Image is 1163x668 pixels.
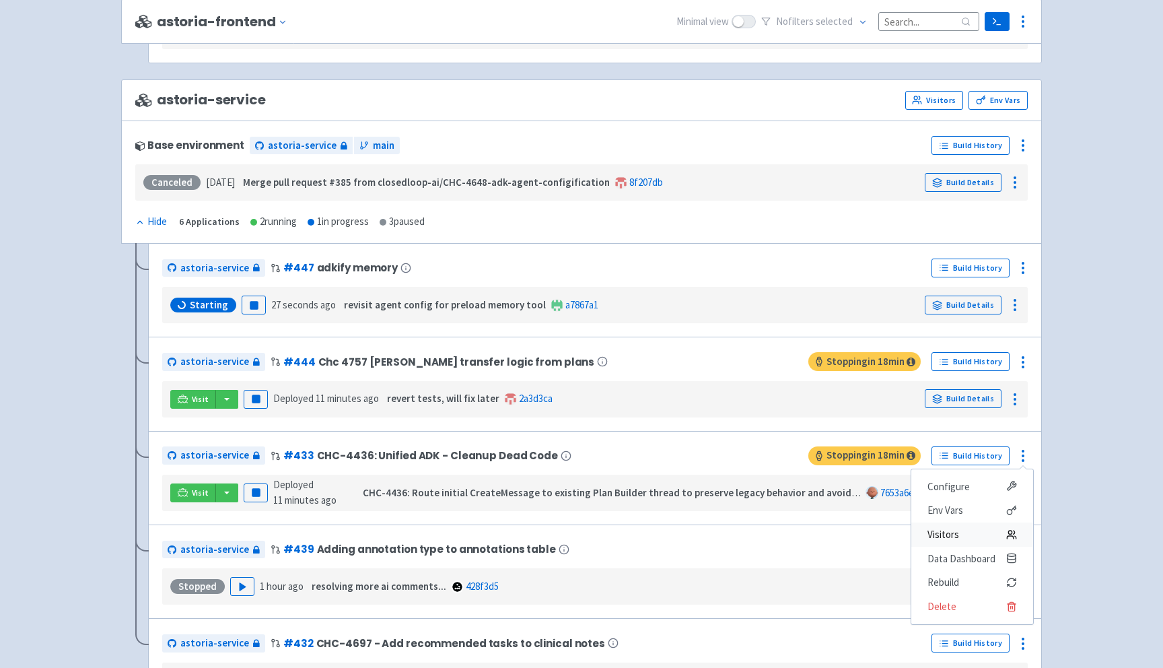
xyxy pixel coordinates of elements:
a: 7653a6e [880,486,914,499]
span: Adding annotation type to annotations table [317,543,556,555]
button: Play [230,577,254,596]
a: Env Vars [968,91,1028,110]
span: Visit [192,488,209,498]
time: [DATE] [206,176,235,189]
div: Base environment [135,139,244,151]
time: 27 seconds ago [271,298,336,311]
a: Terminal [985,12,1010,31]
span: Deployed [273,392,379,405]
strong: revisit agent config for preload memory tool [344,298,546,311]
time: 11 minutes ago [316,392,379,405]
a: astoria-service [162,446,265,465]
span: Starting [190,298,228,312]
a: Build History [931,634,1010,653]
a: astoria-service [162,259,265,277]
button: Rebuild [911,570,1033,595]
div: 1 in progress [308,214,369,230]
a: Data Dashboard [911,547,1033,571]
span: Minimal view [676,14,729,30]
span: main [373,138,394,154]
div: 2 running [250,214,297,230]
button: Pause [244,390,268,409]
span: CHC-4697 - Add recommended tasks to clinical notes [316,638,605,649]
a: Build History [931,259,1010,277]
a: Configure [911,475,1033,499]
span: adkify memory [317,262,398,273]
a: astoria-service [162,634,265,653]
button: astoria-frontend [157,14,293,30]
a: 8f207db [629,176,663,189]
a: 428f3d5 [466,580,499,593]
div: Canceled [143,175,201,190]
a: astoria-service [250,137,353,155]
div: 3 paused [380,214,425,230]
span: Rebuild [927,573,959,592]
span: astoria-service [180,448,249,463]
span: Env Vars [927,501,963,520]
span: Visitors [927,525,959,544]
span: Configure [927,477,970,496]
span: astoria-service [268,138,337,154]
div: Hide [135,214,167,230]
a: astoria-service [162,353,265,371]
a: #432 [283,636,314,650]
span: No filter s [776,14,853,30]
a: #439 [283,542,314,556]
a: Visit [170,390,216,409]
a: 2a3d3ca [519,392,553,405]
strong: Merge pull request #385 from closedloop-ai/CHC-4648-adk-agent-configification [243,176,610,189]
button: Pause [242,296,266,314]
a: Build History [931,136,1010,155]
a: main [354,137,400,155]
span: Data Dashboard [927,549,995,568]
span: CHC-4436: Unified ADK - Cleanup Dead Code [317,450,558,461]
a: a7867a1 [565,298,598,311]
div: Stopped [170,579,225,594]
a: Visitors [905,91,963,110]
span: Visit [192,394,209,405]
span: astoria-service [180,354,249,370]
a: Visitors [911,523,1033,547]
time: 11 minutes ago [273,494,337,506]
button: Pause [244,483,268,502]
a: Build History [931,446,1010,465]
a: #444 [283,355,316,369]
span: astoria-service [180,636,249,651]
a: Build History [931,352,1010,371]
a: astoria-service [162,541,265,559]
span: Stopping in 18 min [808,446,921,465]
span: astoria-service [180,542,249,558]
a: Build Details [925,173,1001,192]
input: Search... [878,12,979,30]
span: astoria-service [135,92,266,108]
button: Delete [911,595,1033,619]
span: Chc 4757 [PERSON_NAME] transfer logic from plans [318,356,595,368]
a: Visit [170,483,216,502]
span: astoria-service [180,261,249,276]
span: Deployed [273,478,337,506]
div: 6 Applications [179,214,240,230]
button: Hide [135,214,168,230]
a: Build Details [925,389,1001,408]
span: Stopping in 18 min [808,352,921,371]
a: Env Vars [911,498,1033,523]
strong: revert tests, will fix later [387,392,499,405]
a: Build Details [925,296,1001,314]
span: Delete [927,597,956,616]
strong: resolving more ai comments... [312,580,446,593]
a: #433 [283,448,314,463]
time: 1 hour ago [260,580,304,593]
a: #447 [283,261,314,275]
strong: CHC-4436: Route initial CreateMessage to existing Plan Builder thread to preserve legacy behavior... [363,486,963,499]
span: selected [816,15,853,28]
